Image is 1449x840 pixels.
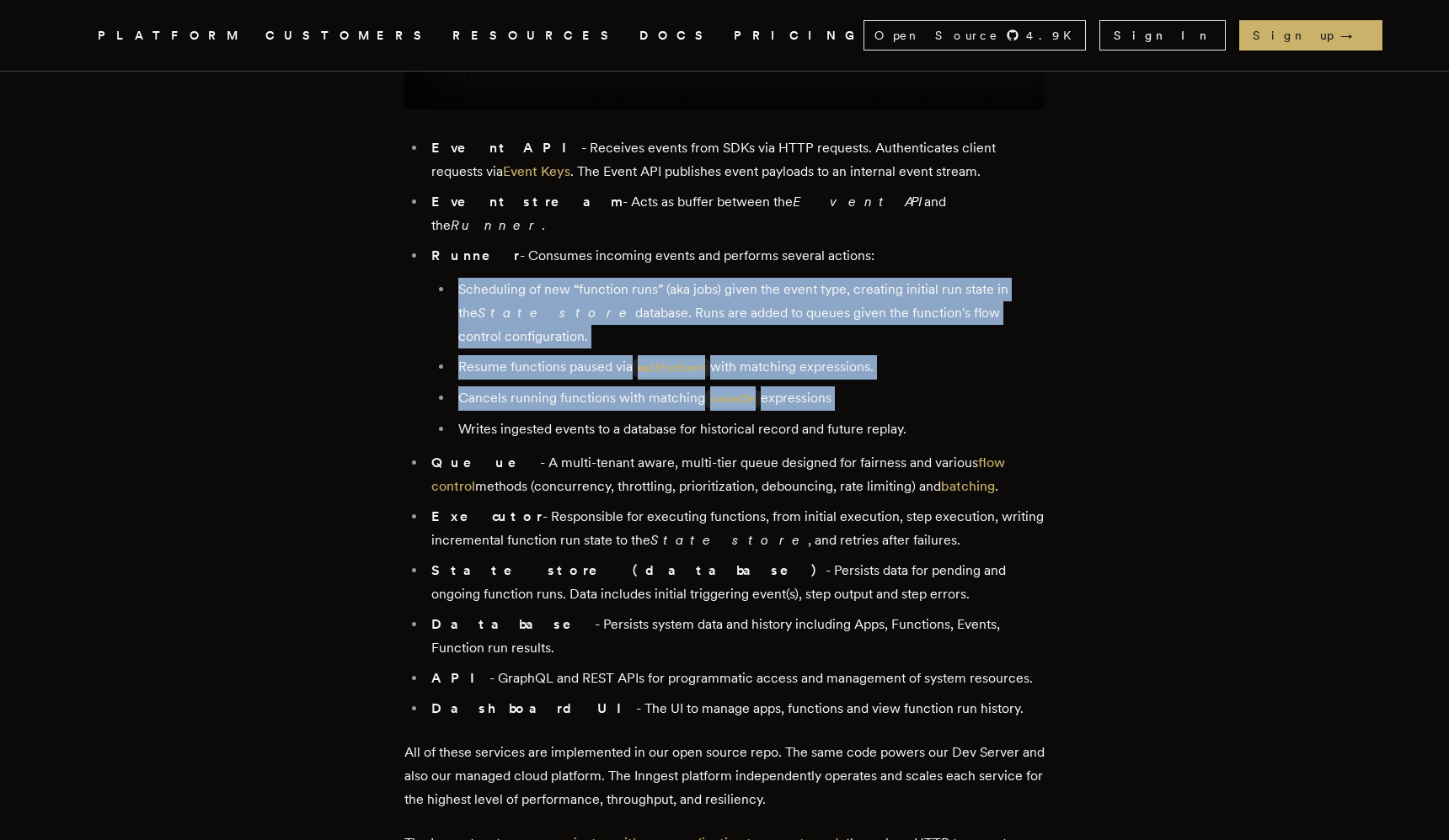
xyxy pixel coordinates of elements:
strong: Queue [431,455,540,471]
code: waitForEvent [633,359,710,377]
a: cancelOn [705,390,761,406]
li: - A multi-tenant aware, multi-tier queue designed for fairness and various methods (concurrency, ... [426,451,1045,498]
li: - Receives events from SDKs via HTTP requests. Authenticates client requests via . The Event API ... [426,136,1045,183]
li: Cancels running functions with matching expressions [453,386,1045,411]
li: - The UI to manage apps, functions and view function run history. [426,697,1045,720]
span: 4.9 K [1026,27,1082,44]
a: waitForEvent [633,359,710,375]
em: State store [650,532,808,548]
code: cancelOn [705,390,761,408]
li: - Responsible for executing functions, from initial execution, step execution, writing incrementa... [426,505,1045,552]
p: All of these services are implemented in our open source repo. The same code powers our Dev Serve... [404,741,1045,811]
strong: Executor [431,508,543,524]
a: DOCS [639,25,714,46]
span: → [1340,27,1369,44]
em: State store [478,305,635,321]
strong: Event stream [431,194,623,210]
strong: State store (database) [431,562,826,578]
strong: Database [431,616,595,632]
strong: Runner [431,247,520,263]
a: Sign up [1239,20,1382,51]
li: Scheduling of new “function runs” (aka jobs) given the event type, creating initial run state in ... [453,278,1045,348]
strong: Event API [431,140,581,156]
a: PRICING [734,25,864,46]
em: Runner [451,217,542,233]
span: Open Source [874,27,999,44]
li: - Persists system data and history including Apps, Functions, Events, Function run results. [426,613,1045,660]
strong: API [431,670,489,686]
li: Resume functions paused via with matching expressions. [453,355,1045,380]
li: - Persists data for pending and ongoing function runs. Data includes initial triggering event(s),... [426,559,1045,606]
li: - Consumes incoming events and performs several actions: [426,244,1045,441]
button: RESOURCES [452,25,619,46]
a: CUSTOMERS [265,25,432,46]
button: PLATFORM [98,25,245,46]
strong: Dashboard UI [431,700,636,716]
em: Event API [793,194,924,210]
li: - GraphQL and REST APIs for programmatic access and management of system resources. [426,667,1045,690]
a: batching [941,478,995,494]
a: Event Keys [503,163,570,179]
a: Sign In [1099,20,1226,51]
li: Writes ingested events to a database for historical record and future replay. [453,417,1045,441]
li: - Acts as buffer between the and the . [426,190,1045,237]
